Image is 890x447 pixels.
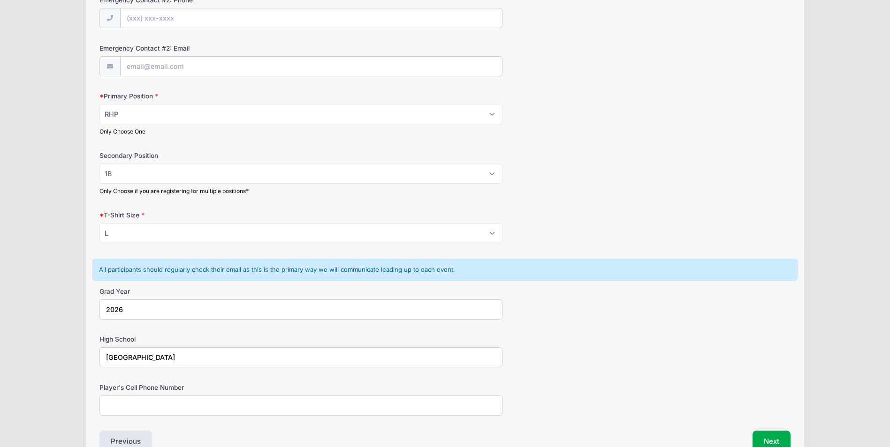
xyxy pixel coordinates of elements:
label: Primary Position [99,91,330,101]
div: All participants should regularly check their email as this is the primary way we will communicat... [92,259,797,281]
input: (xxx) xxx-xxxx [120,8,503,28]
label: Secondary Position [99,151,330,160]
label: Emergency Contact #2: Email [99,44,330,53]
label: High School [99,335,330,344]
label: Grad Year [99,287,330,296]
label: Player's Cell Phone Number [99,383,330,392]
div: Only Choose if you are registering for multiple positions* [99,187,502,195]
div: Only Choose One [99,127,502,136]
input: email@email.com [120,56,503,76]
label: T-Shirt Size [99,210,330,220]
